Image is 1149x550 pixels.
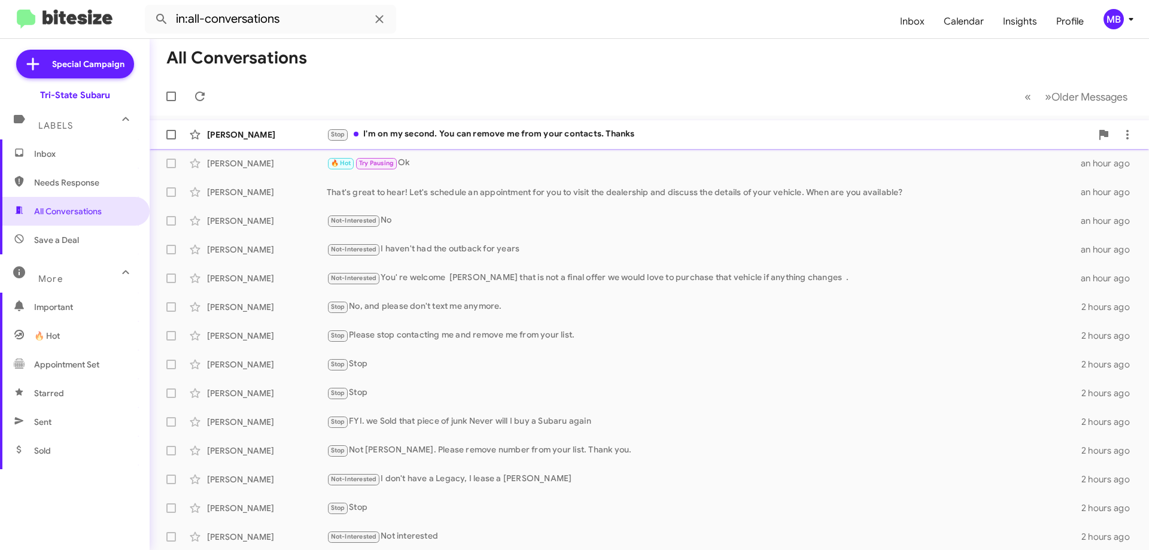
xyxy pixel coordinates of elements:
[331,533,377,540] span: Not-Interested
[1081,502,1139,514] div: 2 hours ago
[1081,301,1139,313] div: 2 hours ago
[331,389,345,397] span: Stop
[327,300,1081,314] div: No, and please don't text me anymore.
[207,157,327,169] div: [PERSON_NAME]
[207,531,327,543] div: [PERSON_NAME]
[327,156,1081,170] div: Ok
[331,475,377,483] span: Not-Interested
[40,89,110,101] div: Tri-State Subaru
[327,386,1081,400] div: Stop
[1081,157,1139,169] div: an hour ago
[38,274,63,284] span: More
[34,358,99,370] span: Appointment Set
[207,186,327,198] div: [PERSON_NAME]
[207,416,327,428] div: [PERSON_NAME]
[1081,416,1139,428] div: 2 hours ago
[207,502,327,514] div: [PERSON_NAME]
[1104,9,1124,29] div: MB
[145,5,396,34] input: Search
[166,48,307,68] h1: All Conversations
[1047,4,1093,39] a: Profile
[34,416,51,428] span: Sent
[1038,84,1135,109] button: Next
[34,387,64,399] span: Starred
[1081,330,1139,342] div: 2 hours ago
[327,329,1081,342] div: Please stop contacting me and remove me from your list.
[1017,84,1038,109] button: Previous
[327,271,1081,285] div: You' re welcome [PERSON_NAME] that is not a final offer we would love to purchase that vehicle if...
[327,501,1081,515] div: Stop
[34,205,102,217] span: All Conversations
[1093,9,1136,29] button: MB
[1051,90,1127,104] span: Older Messages
[1081,473,1139,485] div: 2 hours ago
[327,127,1092,141] div: I'm on my second. You can remove me from your contacts. Thanks
[331,418,345,426] span: Stop
[1081,244,1139,256] div: an hour ago
[934,4,993,39] a: Calendar
[1081,387,1139,399] div: 2 hours ago
[327,186,1081,198] div: That's great to hear! Let's schedule an appointment for you to visit the dealership and discuss t...
[359,159,394,167] span: Try Pausing
[331,217,377,224] span: Not-Interested
[327,242,1081,256] div: I haven't had the outback for years
[1081,215,1139,227] div: an hour ago
[1025,89,1031,104] span: «
[207,129,327,141] div: [PERSON_NAME]
[34,301,136,313] span: Important
[331,303,345,311] span: Stop
[331,504,345,512] span: Stop
[331,130,345,138] span: Stop
[327,443,1081,457] div: Not [PERSON_NAME]. Please remove number from your list. Thank you.
[207,215,327,227] div: [PERSON_NAME]
[34,148,136,160] span: Inbox
[331,360,345,368] span: Stop
[207,301,327,313] div: [PERSON_NAME]
[993,4,1047,39] a: Insights
[34,445,51,457] span: Sold
[327,415,1081,429] div: FYI. we Sold that piece of junk Never will I buy a Subaru again
[38,120,73,131] span: Labels
[1081,272,1139,284] div: an hour ago
[52,58,124,70] span: Special Campaign
[16,50,134,78] a: Special Campaign
[890,4,934,39] a: Inbox
[1081,445,1139,457] div: 2 hours ago
[207,445,327,457] div: [PERSON_NAME]
[34,330,60,342] span: 🔥 Hot
[331,245,377,253] span: Not-Interested
[34,177,136,189] span: Needs Response
[331,446,345,454] span: Stop
[207,387,327,399] div: [PERSON_NAME]
[331,159,351,167] span: 🔥 Hot
[207,473,327,485] div: [PERSON_NAME]
[327,214,1081,227] div: No
[1081,186,1139,198] div: an hour ago
[207,272,327,284] div: [PERSON_NAME]
[207,244,327,256] div: [PERSON_NAME]
[34,234,79,246] span: Save a Deal
[331,274,377,282] span: Not-Interested
[207,330,327,342] div: [PERSON_NAME]
[1018,84,1135,109] nav: Page navigation example
[1045,89,1051,104] span: »
[331,332,345,339] span: Stop
[327,530,1081,543] div: Not interested
[1081,358,1139,370] div: 2 hours ago
[207,358,327,370] div: [PERSON_NAME]
[327,357,1081,371] div: Stop
[1081,531,1139,543] div: 2 hours ago
[327,472,1081,486] div: I don't have a Legacy, I lease a [PERSON_NAME]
